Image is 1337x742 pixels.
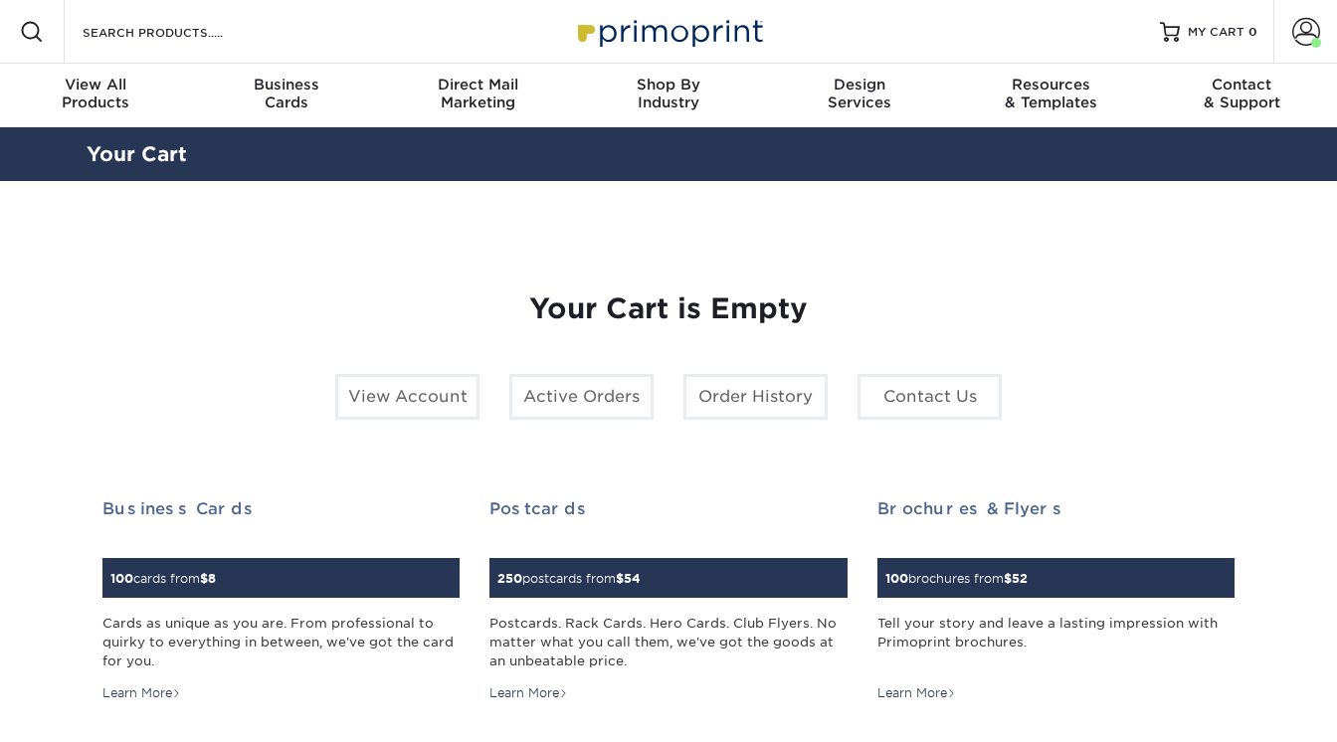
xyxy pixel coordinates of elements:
a: DesignServices [764,64,955,127]
img: Brochures & Flyers [877,546,878,547]
div: Industry [573,76,764,111]
img: Business Cards [102,546,103,547]
span: $ [1004,571,1012,586]
div: Marketing [382,76,573,111]
a: Resources& Templates [955,64,1146,127]
span: 54 [624,571,641,586]
div: Services [764,76,955,111]
div: Cards [191,76,382,111]
span: Shop By [573,76,764,93]
a: Business Cards 100cards from$8 Cards as unique as you are. From professional to quirky to everyth... [102,499,460,702]
span: 8 [208,571,216,586]
span: 52 [1012,571,1028,586]
input: SEARCH PRODUCTS..... [81,20,275,44]
img: Postcards [489,546,490,547]
div: & Support [1146,76,1337,111]
a: Your Cart [87,142,187,166]
div: Learn More [877,684,956,702]
span: Resources [955,76,1146,93]
span: MY CART [1188,24,1244,41]
a: Order History [683,374,828,420]
span: $ [200,571,208,586]
div: Learn More [489,684,568,702]
h2: Brochures & Flyers [877,499,1235,518]
span: 100 [110,571,133,586]
a: Contact& Support [1146,64,1337,127]
small: brochures from [885,571,1028,586]
div: Postcards. Rack Cards. Hero Cards. Club Flyers. No matter what you call them, we've got the goods... [489,614,847,670]
span: 250 [497,571,522,586]
h2: Business Cards [102,499,460,518]
span: 0 [1248,25,1257,39]
div: & Templates [955,76,1146,111]
img: Primoprint [569,10,768,53]
a: Direct MailMarketing [382,64,573,127]
div: Tell your story and leave a lasting impression with Primoprint brochures. [877,614,1235,670]
small: cards from [110,571,216,586]
a: Active Orders [509,374,654,420]
span: 100 [885,571,908,586]
span: $ [616,571,624,586]
a: Shop ByIndustry [573,64,764,127]
a: Postcards 250postcards from$54 Postcards. Rack Cards. Hero Cards. Club Flyers. No matter what you... [489,499,847,702]
small: postcards from [497,571,641,586]
iframe: Google Customer Reviews [5,681,169,735]
span: Business [191,76,382,93]
span: Direct Mail [382,76,573,93]
a: View Account [335,374,479,420]
div: Cards as unique as you are. From professional to quirky to everything in between, we've got the c... [102,614,460,670]
span: Contact [1146,76,1337,93]
span: Design [764,76,955,93]
h1: Your Cart is Empty [102,292,1235,326]
h2: Postcards [489,499,847,518]
a: Contact Us [858,374,1002,420]
a: BusinessCards [191,64,382,127]
a: Brochures & Flyers 100brochures from$52 Tell your story and leave a lasting impression with Primo... [877,499,1235,702]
